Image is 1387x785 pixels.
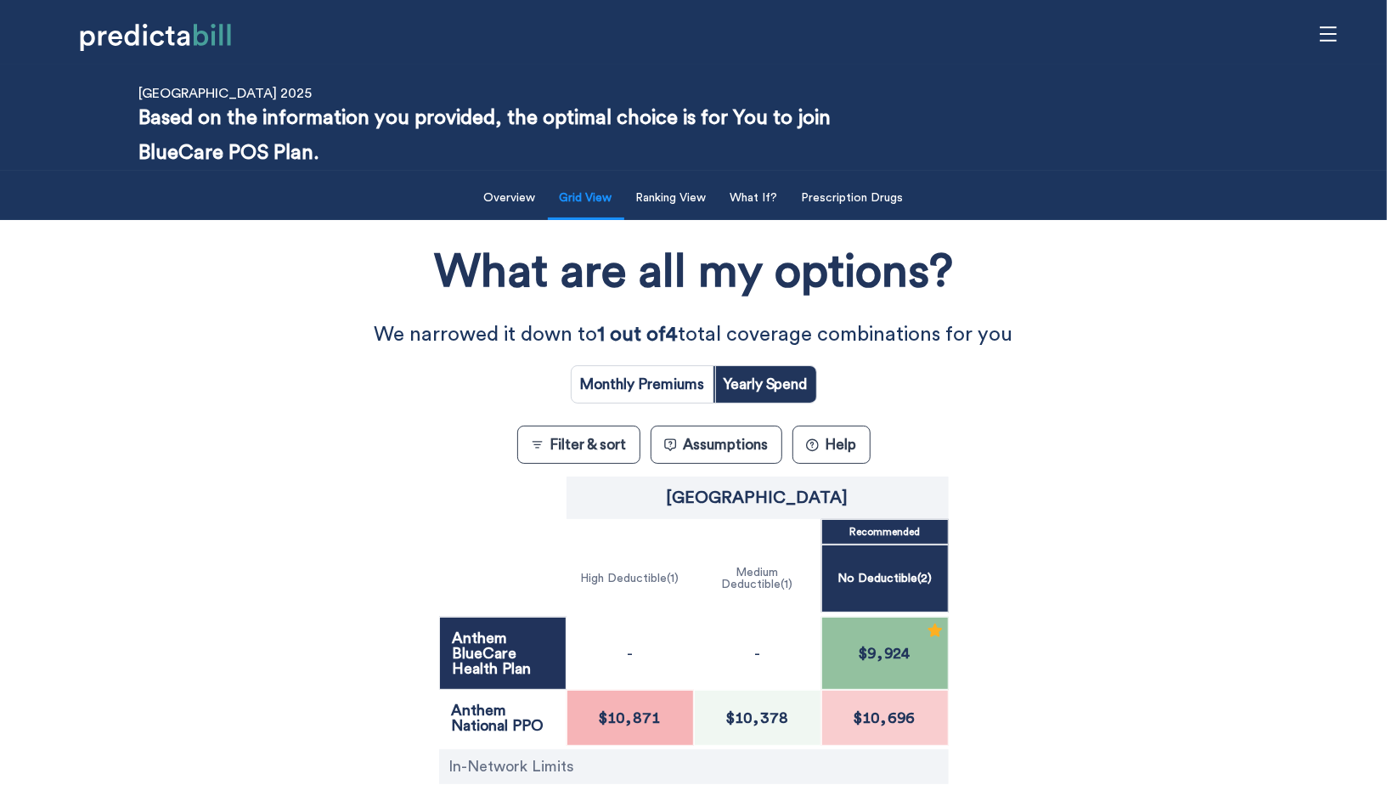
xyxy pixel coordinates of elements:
[453,630,553,676] p: Anthem BlueCare Health Plan
[927,622,944,646] div: Recommended
[837,573,932,585] p: No Deductible ( 2 )
[434,240,953,305] h1: What are all my options?
[550,181,623,216] button: Grid View
[667,489,849,506] p: Quinnipiac University
[347,318,1040,353] p: We narrowed it down to total coverage combinations for you
[651,426,782,464] button: Assumptions
[721,710,793,726] span: $10,378
[138,101,915,171] p: Based on the information you provided, the optimal choice is for You to join BlueCare POS Plan.
[138,86,312,101] p: [GEOGRAPHIC_DATA] 2025
[439,749,949,784] div: In-Network Limits
[854,646,916,661] span: $9,924
[474,181,546,216] button: Overview
[809,441,815,449] text: ?
[626,181,717,216] button: Ranking View
[702,567,814,590] p: Medium Deductible ( 1 )
[595,710,666,726] span: $10,871
[720,181,788,216] button: What If?
[849,527,920,537] p: Recommended
[627,646,633,661] p: -
[849,710,921,726] span: $10,696
[1312,18,1345,50] span: menu
[581,573,679,585] p: High Deductible ( 1 )
[792,181,914,216] button: Prescription Drugs
[792,426,871,464] button: ?Help
[754,646,760,661] p: -
[598,325,679,345] strong: 1 out of 4
[517,426,640,464] button: Filter & sort
[452,703,554,733] p: Anthem National PPO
